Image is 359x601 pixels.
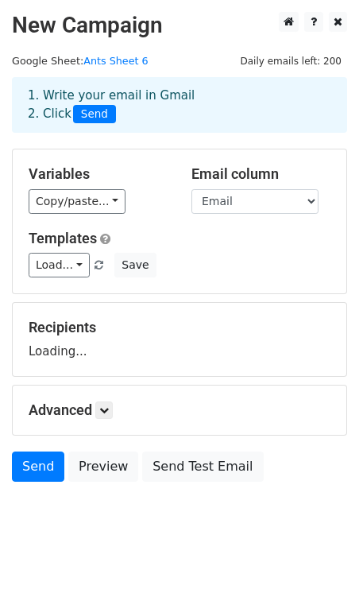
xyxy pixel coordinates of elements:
a: Copy/paste... [29,189,125,214]
small: Google Sheet: [12,55,149,67]
a: Preview [68,452,138,482]
a: Load... [29,253,90,277]
h2: New Campaign [12,12,347,39]
a: Send Test Email [142,452,263,482]
div: Loading... [29,319,330,360]
div: 1. Write your email in Gmail 2. Click [16,87,343,123]
a: Daily emails left: 200 [234,55,347,67]
span: Daily emails left: 200 [234,52,347,70]
button: Save [114,253,156,277]
h5: Advanced [29,401,330,419]
a: Send [12,452,64,482]
h5: Variables [29,165,168,183]
span: Send [73,105,116,124]
h5: Email column [191,165,330,183]
a: Ants Sheet 6 [83,55,149,67]
h5: Recipients [29,319,330,336]
a: Templates [29,230,97,246]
